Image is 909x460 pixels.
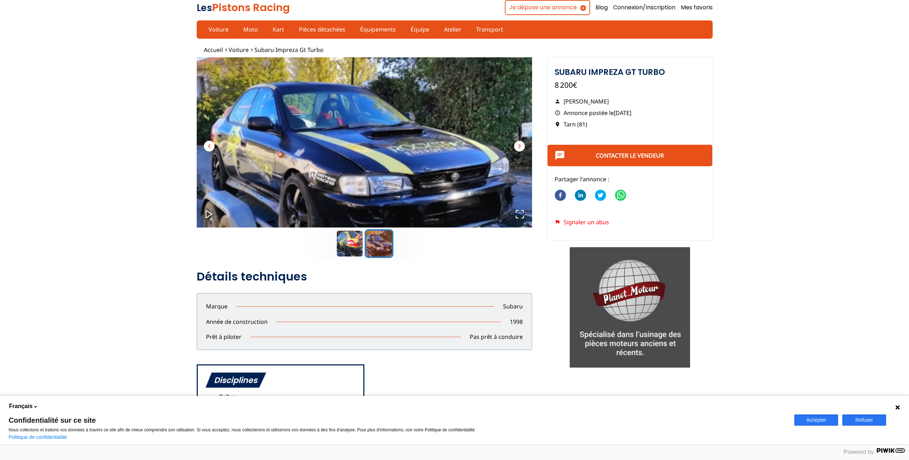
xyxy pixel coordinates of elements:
[844,449,874,455] span: Powered by
[197,202,221,227] button: Play or Pause Slideshow
[294,23,350,35] a: Pièces détachées
[555,68,705,76] h1: Subaru impreza gt Turbo
[9,417,786,424] span: Confidentialité sur ce site
[204,23,233,35] a: Voiture
[494,302,532,310] p: Subaru
[254,46,324,54] a: Subaru impreza gt Turbo
[219,393,266,400] li: Rallye
[197,57,532,227] div: Go to Slide 2
[595,185,606,206] button: twitter
[555,80,705,90] p: 8 200€
[197,302,236,310] p: Marque
[681,4,713,11] a: Mes favoris
[555,120,705,128] p: Tarn (81)
[547,145,713,166] button: Contacter le vendeur
[472,23,508,35] a: Transport
[197,1,212,14] span: Les
[515,142,524,150] span: chevron_right
[555,97,705,105] p: [PERSON_NAME]
[268,23,289,35] a: Kart
[197,229,532,258] div: Thumbnail Navigation
[365,229,393,258] button: Go to Slide 2
[9,402,33,410] span: Français
[9,434,67,440] a: Politique de confidentialité
[239,23,263,35] a: Moto
[205,142,214,150] span: chevron_left
[461,333,532,341] p: Pas prêt à conduire
[508,202,532,227] button: Open Fullscreen
[555,185,566,206] button: facebook
[205,373,266,387] h2: Disciplines
[575,185,586,206] button: linkedin
[555,175,705,183] p: Partager l'annonce :
[9,427,786,432] p: Nous collectons et traitons vos données à travers ce site afin de mieux comprendre son utilisatio...
[842,415,886,426] button: Refuser
[204,46,223,54] a: Accueil
[595,4,608,11] a: Blog
[197,269,532,284] h2: Détails techniques
[335,229,364,258] button: Go to Slide 1
[514,141,525,152] button: chevron_right
[355,23,401,35] a: Équipements
[229,46,249,54] a: Voiture
[613,4,675,11] a: Connexion/Inscription
[197,57,532,244] img: image
[501,318,532,326] p: 1998
[794,415,838,426] button: Accepter
[555,109,705,117] p: Annonce postée le [DATE]
[439,23,466,35] a: Atelier
[615,185,626,206] button: whatsapp
[204,141,215,152] button: chevron_left
[197,0,290,15] a: LesPistons Racing
[555,219,705,225] div: Signaler un abus
[406,23,434,35] a: Équipe
[197,318,277,326] p: Année de construction
[197,333,250,341] p: Prêt à piloter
